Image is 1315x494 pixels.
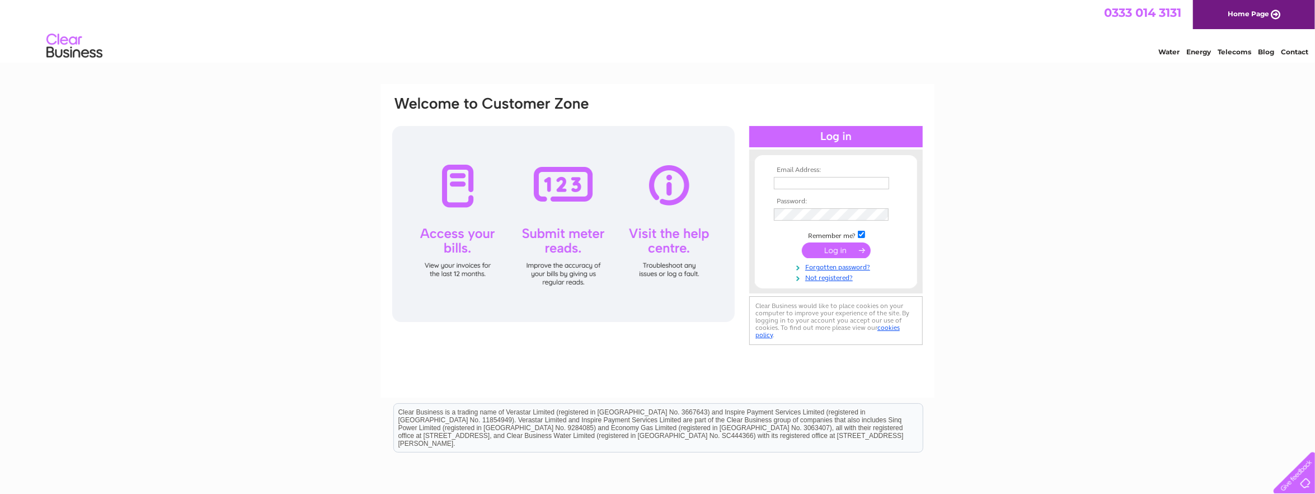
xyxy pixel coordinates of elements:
input: Submit [802,243,871,258]
a: Water [1158,48,1180,56]
a: Contact [1281,48,1308,56]
a: Energy [1186,48,1211,56]
div: Clear Business is a trading name of Verastar Limited (registered in [GEOGRAPHIC_DATA] No. 3667643... [394,6,923,54]
a: Telecoms [1218,48,1251,56]
th: Email Address: [771,166,901,174]
a: cookies policy [755,324,900,339]
a: Not registered? [774,272,901,282]
a: Forgotten password? [774,261,901,272]
th: Password: [771,198,901,206]
a: 0333 014 3131 [1104,6,1181,20]
a: Blog [1258,48,1274,56]
img: logo.png [46,29,103,63]
div: Clear Business would like to place cookies on your computer to improve your experience of the sit... [749,296,923,345]
td: Remember me? [771,229,901,240]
